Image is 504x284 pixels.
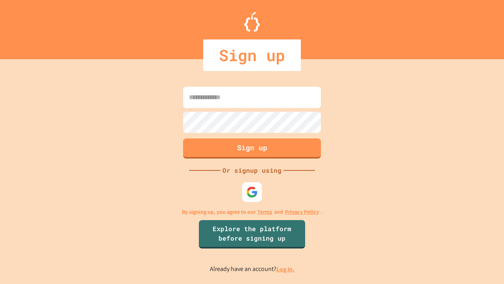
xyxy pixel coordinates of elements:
[203,39,301,71] div: Sign up
[244,12,260,32] img: Logo.svg
[285,208,319,216] a: Privacy Policy
[199,220,305,248] a: Explore the platform before signing up
[182,208,322,216] p: By signing up, you agree to our and .
[183,138,321,159] button: Sign up
[276,265,295,273] a: Log in.
[210,264,295,274] p: Already have an account?
[246,186,258,198] img: google-icon.svg
[220,166,283,175] div: Or signup using
[258,208,272,216] a: Terms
